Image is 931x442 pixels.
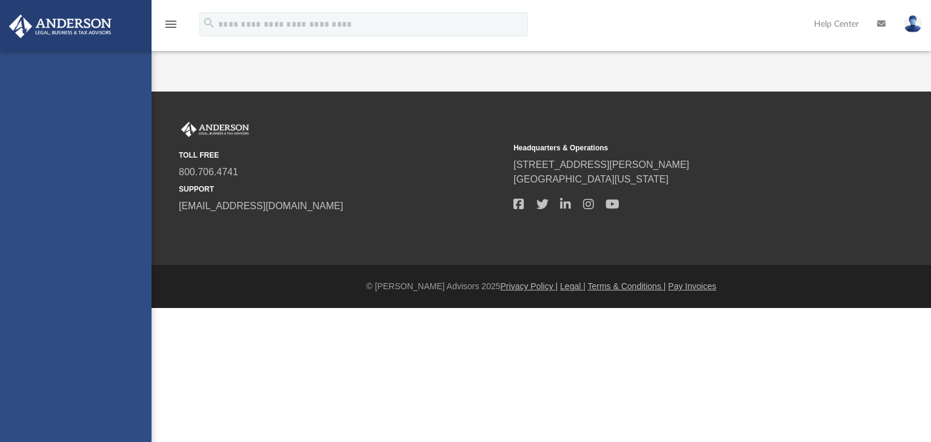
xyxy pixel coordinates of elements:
[179,201,343,211] a: [EMAIL_ADDRESS][DOMAIN_NAME]
[202,16,216,30] i: search
[513,159,689,170] a: [STREET_ADDRESS][PERSON_NAME]
[513,174,669,184] a: [GEOGRAPHIC_DATA][US_STATE]
[513,142,839,153] small: Headquarters & Operations
[5,15,115,38] img: Anderson Advisors Platinum Portal
[164,17,178,32] i: menu
[904,15,922,33] img: User Pic
[179,167,238,177] a: 800.706.4741
[164,23,178,32] a: menu
[152,280,931,293] div: © [PERSON_NAME] Advisors 2025
[179,184,505,195] small: SUPPORT
[179,122,252,138] img: Anderson Advisors Platinum Portal
[588,281,666,291] a: Terms & Conditions |
[668,281,716,291] a: Pay Invoices
[179,150,505,161] small: TOLL FREE
[560,281,586,291] a: Legal |
[501,281,558,291] a: Privacy Policy |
